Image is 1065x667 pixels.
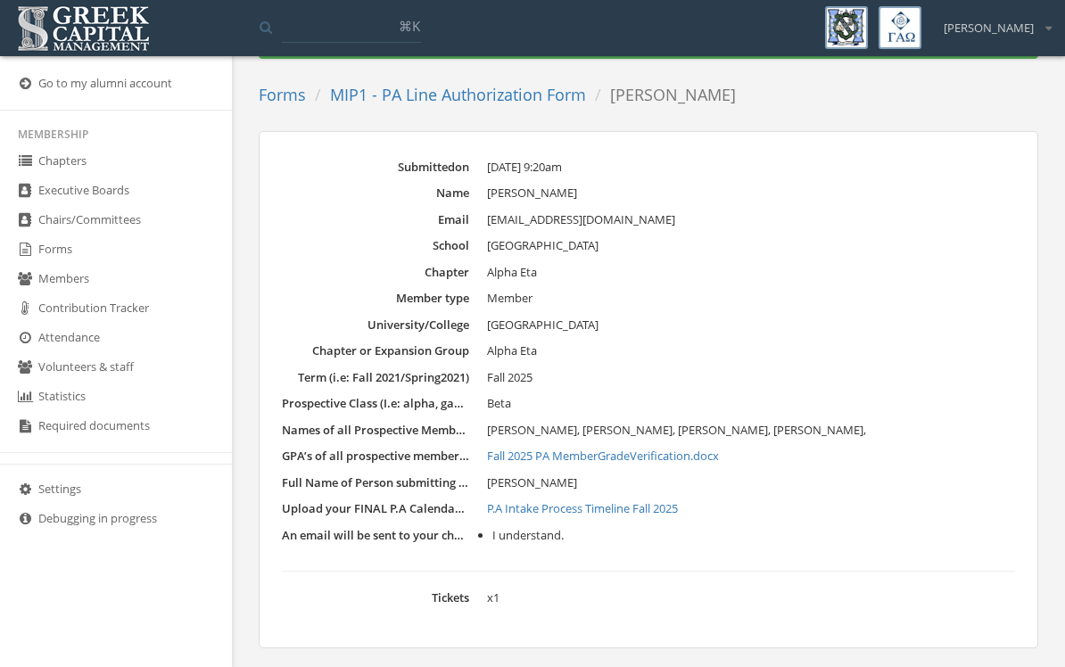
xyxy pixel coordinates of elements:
[487,589,1015,607] dd: x 1
[487,342,537,358] span: Alpha Eta
[487,211,1015,229] dd: [EMAIL_ADDRESS][DOMAIN_NAME]
[487,290,1015,308] dd: Member
[487,264,1015,282] dd: Alpha Eta
[487,317,599,333] span: [GEOGRAPHIC_DATA]
[487,369,532,385] span: Fall 2025
[282,185,469,202] dt: Name
[944,20,1034,37] span: [PERSON_NAME]
[399,17,420,35] span: ⌘K
[282,264,469,281] dt: Chapter
[282,211,469,228] dt: Email
[282,342,469,359] dt: Chapter or Expansion Group
[487,395,511,411] span: Beta
[282,237,469,254] dt: School
[487,474,577,490] span: [PERSON_NAME]
[586,84,736,107] li: [PERSON_NAME]
[282,589,469,606] dt: Tickets
[282,395,469,412] dt: Prospective Class (I.e: alpha, gamma, xi Line)
[487,448,1015,465] a: Fall 2025 PA MemberGradeVerification.docx
[282,317,469,333] dt: University/College
[282,527,469,544] dt: An email will be sent to your chapter's email with additional information on your request for a P...
[282,474,469,491] dt: Full Name of Person submitting this Form and your Role in the Chapter: (i.e. President, P.A Educa...
[487,185,1015,202] dd: [PERSON_NAME]
[487,500,1015,518] a: P.A Intake Process Timeline Fall 2025
[330,84,586,105] a: MIP1 - PA Line Authorization Form
[487,422,866,438] span: [PERSON_NAME], [PERSON_NAME], [PERSON_NAME], [PERSON_NAME],
[282,448,469,465] dt: GPA’s of all prospective members (attach Member Grade Verification form) in PDF format
[487,237,1015,255] dd: [GEOGRAPHIC_DATA]
[282,500,469,517] dt: Upload your FINAL P.A Calendar and include dates for initiation, meeting dates and times, mid-rev...
[282,290,469,307] dt: Member type
[259,84,306,105] a: Forms
[282,159,469,176] dt: Submitted on
[487,159,562,175] span: [DATE] 9:20am
[282,369,469,386] dt: Term (i.e: Fall 2021/Spring2021)
[932,6,1052,37] div: [PERSON_NAME]
[492,527,1015,545] li: I understand.
[282,422,469,439] dt: Names of all Prospective Members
